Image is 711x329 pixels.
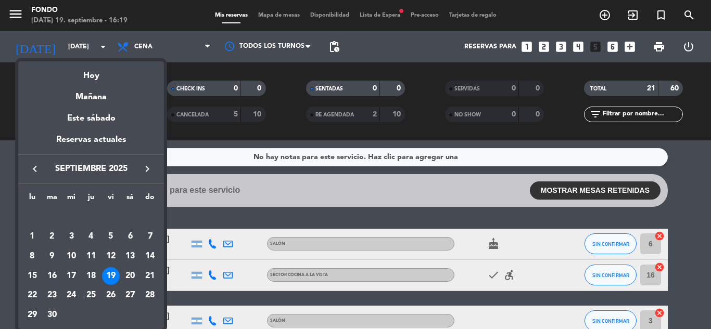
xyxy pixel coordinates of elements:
td: 7 de septiembre de 2025 [140,227,160,247]
td: 19 de septiembre de 2025 [101,266,121,286]
div: 24 [62,287,80,305]
div: 8 [23,247,41,265]
div: 21 [141,267,159,285]
td: 20 de septiembre de 2025 [121,266,141,286]
td: 17 de septiembre de 2025 [61,266,81,286]
div: 3 [62,228,80,245]
div: 12 [102,247,120,265]
td: 3 de septiembre de 2025 [61,227,81,247]
td: 25 de septiembre de 2025 [81,286,101,306]
i: keyboard_arrow_right [141,163,154,175]
div: Mañana [18,83,164,104]
th: miércoles [61,191,81,207]
div: 16 [43,267,61,285]
div: 17 [62,267,80,285]
div: 5 [102,228,120,245]
td: 12 de septiembre de 2025 [101,246,121,266]
div: 26 [102,287,120,305]
td: 14 de septiembre de 2025 [140,246,160,266]
div: 6 [121,228,139,245]
td: 11 de septiembre de 2025 [81,246,101,266]
div: 9 [43,247,61,265]
td: 26 de septiembre de 2025 [101,286,121,306]
td: 9 de septiembre de 2025 [42,246,62,266]
div: 13 [121,247,139,265]
th: sábado [121,191,141,207]
div: 28 [141,287,159,305]
div: 23 [43,287,61,305]
div: 14 [141,247,159,265]
div: 1 [23,228,41,245]
div: 10 [62,247,80,265]
div: 4 [82,228,100,245]
div: 20 [121,267,139,285]
td: 29 de septiembre de 2025 [22,305,42,325]
div: 2 [43,228,61,245]
th: lunes [22,191,42,207]
div: 25 [82,287,100,305]
div: 30 [43,306,61,324]
div: 7 [141,228,159,245]
th: jueves [81,191,101,207]
div: 11 [82,247,100,265]
th: domingo [140,191,160,207]
td: 6 de septiembre de 2025 [121,227,141,247]
td: 2 de septiembre de 2025 [42,227,62,247]
td: 30 de septiembre de 2025 [42,305,62,325]
td: 4 de septiembre de 2025 [81,227,101,247]
td: 27 de septiembre de 2025 [121,286,141,306]
td: 28 de septiembre de 2025 [140,286,160,306]
td: 22 de septiembre de 2025 [22,286,42,306]
div: Reservas actuales [18,133,164,154]
div: 29 [23,306,41,324]
td: 1 de septiembre de 2025 [22,227,42,247]
span: septiembre 2025 [44,162,138,176]
div: 22 [23,287,41,305]
div: Este sábado [18,104,164,133]
td: 18 de septiembre de 2025 [81,266,101,286]
td: 23 de septiembre de 2025 [42,286,62,306]
td: 24 de septiembre de 2025 [61,286,81,306]
td: 10 de septiembre de 2025 [61,246,81,266]
div: Hoy [18,61,164,83]
td: 21 de septiembre de 2025 [140,266,160,286]
i: keyboard_arrow_left [29,163,41,175]
button: keyboard_arrow_left [26,162,44,176]
th: martes [42,191,62,207]
td: 8 de septiembre de 2025 [22,246,42,266]
div: 18 [82,267,100,285]
button: keyboard_arrow_right [138,162,157,176]
td: SEP. [22,207,160,227]
td: 13 de septiembre de 2025 [121,246,141,266]
td: 15 de septiembre de 2025 [22,266,42,286]
td: 5 de septiembre de 2025 [101,227,121,247]
div: 15 [23,267,41,285]
div: 27 [121,287,139,305]
div: 19 [102,267,120,285]
td: 16 de septiembre de 2025 [42,266,62,286]
th: viernes [101,191,121,207]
